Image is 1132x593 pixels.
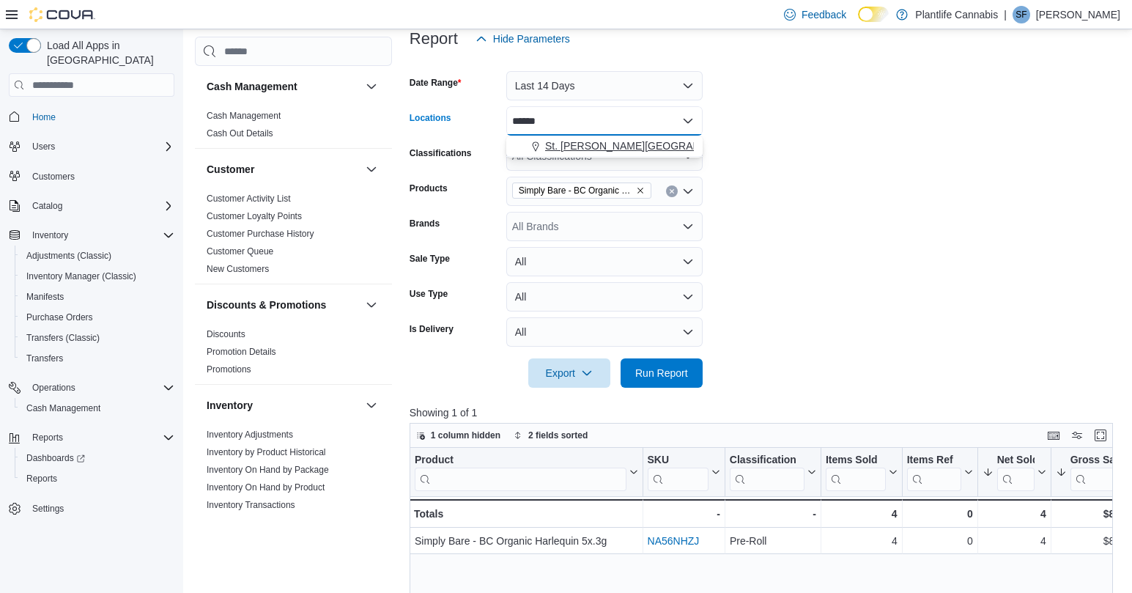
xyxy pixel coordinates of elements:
[207,79,297,94] h3: Cash Management
[415,533,638,550] div: Simply Bare - BC Organic Harlequin 5x.3g
[363,296,380,314] button: Discounts & Promotions
[15,448,180,468] a: Dashboards
[26,226,74,244] button: Inventory
[207,111,281,121] a: Cash Management
[26,138,174,155] span: Users
[826,454,886,491] div: Items Sold
[3,225,180,246] button: Inventory
[666,185,678,197] button: Clear input
[3,377,180,398] button: Operations
[410,183,448,194] label: Products
[545,139,752,153] span: St. [PERSON_NAME][GEOGRAPHIC_DATA]
[508,427,593,444] button: 2 fields sorted
[207,210,302,222] span: Customer Loyalty Points
[506,136,703,157] div: Choose from the following options
[207,430,293,440] a: Inventory Adjustments
[826,505,898,523] div: 4
[3,427,180,448] button: Reports
[826,533,898,550] div: 4
[363,397,380,414] button: Inventory
[26,452,85,464] span: Dashboards
[493,32,570,46] span: Hide Parameters
[207,482,325,493] a: Inventory On Hand by Product
[647,536,699,548] a: NA56NHZJ
[32,200,62,212] span: Catalog
[207,246,273,257] span: Customer Queue
[26,312,93,323] span: Purchase Orders
[996,454,1034,491] div: Net Sold
[635,366,688,380] span: Run Report
[207,263,269,275] span: New Customers
[15,348,180,369] button: Transfers
[207,482,325,493] span: Inventory On Hand by Product
[26,250,111,262] span: Adjustments (Classic)
[15,328,180,348] button: Transfers (Classic)
[470,24,576,54] button: Hide Parameters
[682,221,694,232] button: Open list of options
[730,505,816,523] div: -
[207,465,329,475] a: Inventory On Hand by Package
[207,347,276,357] a: Promotion Details
[906,533,972,550] div: 0
[207,298,326,312] h3: Discounts & Promotions
[207,447,326,457] a: Inventory by Product Historical
[1013,6,1030,23] div: Sean Fisher
[826,454,886,468] div: Items Sold
[26,270,136,282] span: Inventory Manager (Classic)
[15,266,180,287] button: Inventory Manager (Classic)
[21,470,63,487] a: Reports
[26,379,81,397] button: Operations
[21,268,142,285] a: Inventory Manager (Classic)
[996,454,1034,468] div: Net Sold
[982,454,1046,491] button: Net Sold
[647,454,708,468] div: SKU
[15,287,180,307] button: Manifests
[207,128,273,139] a: Cash Out Details
[1045,427,1062,444] button: Keyboard shortcuts
[1070,454,1122,468] div: Gross Sales
[207,364,251,375] span: Promotions
[506,247,703,276] button: All
[32,229,68,241] span: Inventory
[207,446,326,458] span: Inventory by Product Historical
[3,136,180,157] button: Users
[410,427,506,444] button: 1 column hidden
[363,78,380,95] button: Cash Management
[207,229,314,239] a: Customer Purchase History
[506,71,703,100] button: Last 14 Days
[207,194,291,204] a: Customer Activity List
[207,162,360,177] button: Customer
[647,454,719,491] button: SKU
[26,379,174,397] span: Operations
[21,288,70,306] a: Manifests
[9,100,174,557] nav: Complex example
[26,197,68,215] button: Catalog
[15,398,180,419] button: Cash Management
[528,358,610,388] button: Export
[32,503,64,515] span: Settings
[3,498,180,519] button: Settings
[207,264,269,274] a: New Customers
[26,499,174,518] span: Settings
[915,6,998,23] p: Plantlife Cannabis
[506,317,703,347] button: All
[21,470,174,487] span: Reports
[207,211,302,221] a: Customer Loyalty Points
[415,454,626,491] div: Product
[410,405,1120,420] p: Showing 1 of 1
[26,353,63,364] span: Transfers
[858,7,889,22] input: Dark Mode
[26,291,64,303] span: Manifests
[26,429,69,446] button: Reports
[32,171,75,183] span: Customers
[21,329,174,347] span: Transfers (Classic)
[207,500,295,510] a: Inventory Transactions
[207,364,251,375] a: Promotions
[506,136,703,157] button: St. [PERSON_NAME][GEOGRAPHIC_DATA]
[410,253,450,265] label: Sale Type
[682,185,694,197] button: Open list of options
[26,500,70,518] a: Settings
[21,449,91,467] a: Dashboards
[207,328,245,340] span: Discounts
